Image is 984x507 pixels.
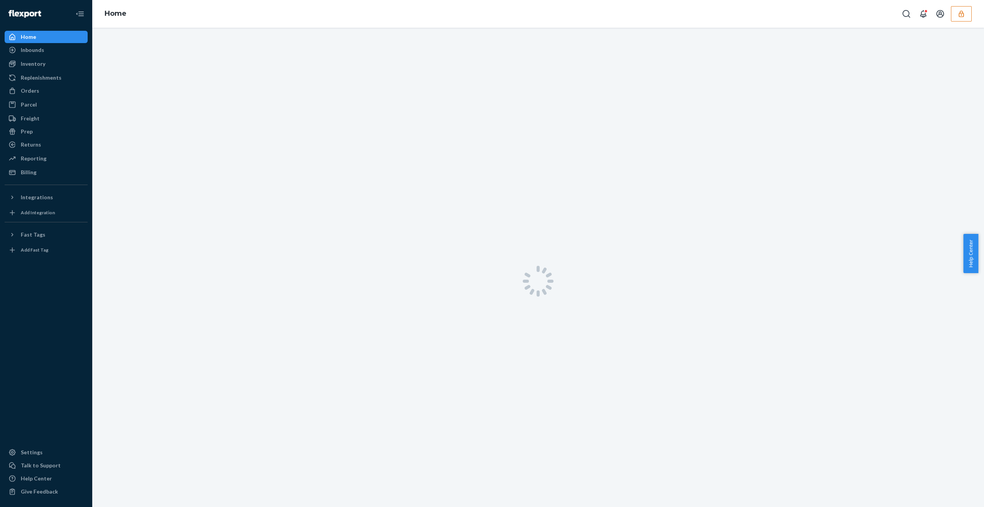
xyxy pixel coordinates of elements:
div: Add Fast Tag [21,247,48,253]
div: Billing [21,168,37,176]
a: Replenishments [5,72,88,84]
a: Billing [5,166,88,178]
div: Add Integration [21,209,55,216]
img: Flexport logo [8,10,41,18]
a: Inbounds [5,44,88,56]
ol: breadcrumbs [98,3,133,25]
button: Give Feedback [5,485,88,498]
div: Replenishments [21,74,61,82]
div: Inventory [21,60,45,68]
a: Home [5,31,88,43]
div: Give Feedback [21,488,58,495]
a: Returns [5,138,88,151]
button: Talk to Support [5,459,88,472]
a: Parcel [5,98,88,111]
button: Open Search Box [899,6,914,22]
button: Open notifications [916,6,931,22]
a: Add Fast Tag [5,244,88,256]
button: Close Navigation [72,6,88,22]
a: Freight [5,112,88,125]
a: Reporting [5,152,88,165]
div: Inbounds [21,46,44,54]
a: Prep [5,125,88,138]
div: Settings [21,449,43,456]
div: Orders [21,87,39,95]
div: Help Center [21,475,52,482]
div: Fast Tags [21,231,45,238]
button: Help Center [963,234,978,273]
div: Prep [21,128,33,135]
a: Settings [5,446,88,459]
a: Inventory [5,58,88,70]
div: Integrations [21,193,53,201]
button: Open account menu [932,6,948,22]
div: Parcel [21,101,37,108]
div: Home [21,33,36,41]
a: Add Integration [5,207,88,219]
div: Talk to Support [21,462,61,469]
div: Returns [21,141,41,148]
a: Orders [5,85,88,97]
button: Fast Tags [5,228,88,241]
div: Freight [21,115,40,122]
button: Integrations [5,191,88,203]
a: Help Center [5,472,88,485]
div: Reporting [21,155,47,162]
a: Home [105,9,126,18]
